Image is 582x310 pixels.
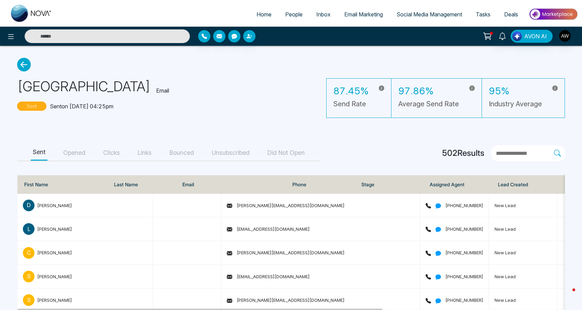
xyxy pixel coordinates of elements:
[511,30,553,43] button: AVON AI
[265,145,307,161] button: Did Not Open
[17,102,46,111] p: Sent
[17,175,109,194] th: First Name
[23,294,34,306] p: S
[37,249,72,256] div: [PERSON_NAME]
[37,226,72,232] div: [PERSON_NAME]
[344,11,383,18] span: Email Marketing
[61,145,87,161] button: Opened
[333,100,369,108] h5: Send Rate
[390,8,469,21] a: Social Media Management
[398,100,459,108] h5: Average Send Rate
[250,8,278,21] a: Home
[495,297,516,303] span: New Lead
[23,200,34,211] p: D
[426,250,483,255] span: [PHONE_NUMBER]
[316,11,331,18] span: Inbox
[489,100,542,108] h5: Industry Average
[177,175,287,194] th: Email
[11,5,52,22] img: Nova CRM Logo
[497,8,525,21] a: Deals
[227,250,345,255] span: [PERSON_NAME][EMAIL_ADDRESS][DOMAIN_NAME]
[309,8,337,21] a: Inbox
[50,102,113,110] p: Sent on [DATE] 04:25pm
[287,175,356,194] th: Phone
[23,200,147,211] span: D[PERSON_NAME]
[37,297,72,304] div: [PERSON_NAME]
[469,8,497,21] a: Tasks
[37,202,72,209] div: [PERSON_NAME]
[101,145,122,161] button: Clicks
[426,226,483,232] span: [PHONE_NUMBER]
[23,223,147,235] span: L[PERSON_NAME]
[37,273,72,280] div: [PERSON_NAME]
[227,274,310,279] span: [EMAIL_ADDRESS][DOMAIN_NAME]
[424,175,493,194] th: Assigned Agent
[136,145,154,161] button: Links
[495,250,516,255] span: New Lead
[23,294,147,306] span: S[PERSON_NAME]
[495,226,516,232] span: New Lead
[23,223,34,235] p: L
[210,145,252,161] button: Unsubscribed
[17,78,151,95] h1: [GEOGRAPHIC_DATA]
[337,8,390,21] a: Email Marketing
[227,297,345,303] span: [PERSON_NAME][EMAIL_ADDRESS][DOMAIN_NAME]
[227,226,310,232] span: [EMAIL_ADDRESS][DOMAIN_NAME]
[167,145,196,161] button: Bounced
[156,86,169,95] p: Email
[489,85,542,97] h3: 95%
[397,11,462,18] span: Social Media Management
[495,274,516,279] span: New Lead
[278,8,309,21] a: People
[227,203,345,208] span: [PERSON_NAME][EMAIL_ADDRESS][DOMAIN_NAME]
[31,145,47,161] button: Sent
[257,11,272,18] span: Home
[285,11,303,18] span: People
[333,85,369,97] h3: 87.45%
[426,297,483,303] span: [PHONE_NUMBER]
[23,247,34,259] p: C
[356,175,424,194] th: Stage
[528,6,578,22] img: Market-place.gif
[426,274,483,279] span: [PHONE_NUMBER]
[398,85,459,97] h3: 97.86%
[442,148,484,158] h4: 502 Results
[559,30,571,42] img: User Avatar
[109,175,177,194] th: Last Name
[23,271,147,282] span: S[PERSON_NAME]
[495,203,516,208] span: New Lead
[512,31,522,41] img: Lead Flow
[524,32,547,40] span: AVON AI
[493,175,561,194] th: Lead Created
[559,287,575,303] iframe: Intercom live chat
[426,203,483,208] span: [PHONE_NUMBER]
[23,271,34,282] p: S
[504,11,518,18] span: Deals
[23,247,147,259] span: C[PERSON_NAME]
[476,11,490,18] span: Tasks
